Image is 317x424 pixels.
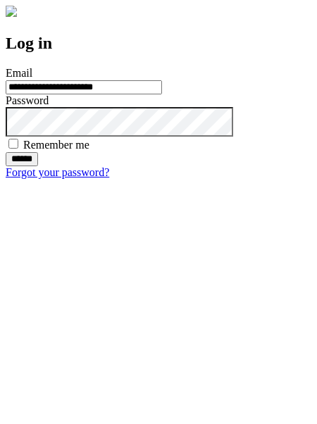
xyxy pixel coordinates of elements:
[6,166,109,178] a: Forgot your password?
[6,67,32,79] label: Email
[23,139,89,151] label: Remember me
[6,6,17,17] img: logo-4e3dc11c47720685a147b03b5a06dd966a58ff35d612b21f08c02c0306f2b779.png
[6,94,49,106] label: Password
[6,34,311,53] h2: Log in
